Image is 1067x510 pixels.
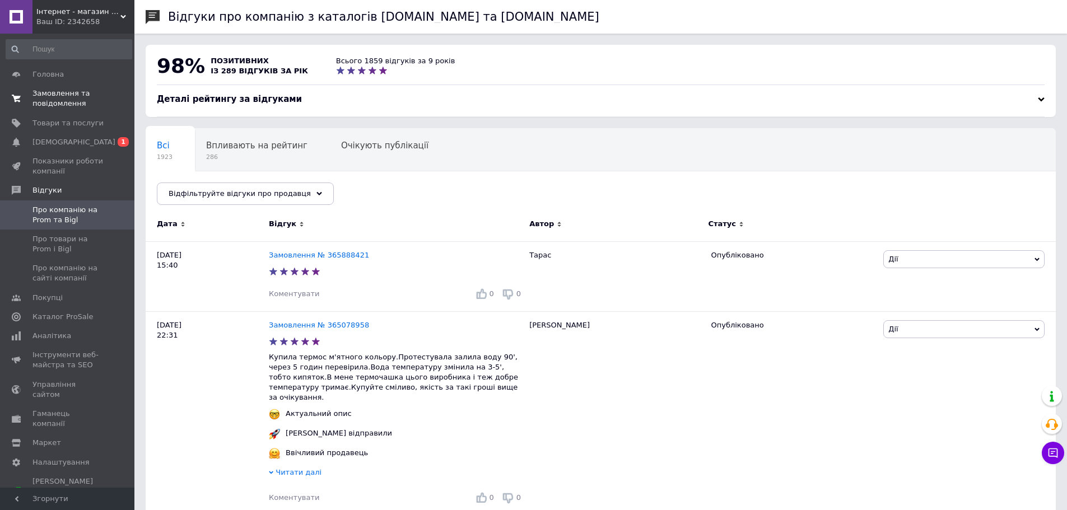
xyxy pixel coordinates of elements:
span: Налаштування [32,457,90,467]
span: Відфільтруйте відгуки про продавця [169,189,311,198]
span: Деталі рейтингу за відгуками [157,94,302,104]
span: Читати далі [276,468,322,476]
span: [DEMOGRAPHIC_DATA] [32,137,115,147]
span: Замовлення та повідомлення [32,88,104,109]
span: Дії [888,325,898,333]
span: Показники роботи компанії [32,156,104,176]
span: Статус [708,219,736,229]
div: [DATE] 15:40 [146,241,269,311]
img: :rocket: [269,428,280,439]
div: Опубліковані без коментаря [146,171,293,214]
span: Опубліковані без комен... [157,183,271,193]
span: Каталог ProSale [32,312,93,322]
span: Впливають на рейтинг [206,141,307,151]
p: Купила термос м'ятного кольору.Протестувала залила воду 90', через 5 годин перевірила.Вода темпер... [269,352,524,403]
span: Коментувати [269,289,319,298]
span: Відгуки [32,185,62,195]
div: Ввічливий продавець [283,448,371,458]
div: Всього 1859 відгуків за 9 років [336,56,455,66]
div: Читати далі [269,467,524,480]
span: Гаманець компанії [32,409,104,429]
span: 0 [516,493,521,502]
div: Опубліковано [711,250,875,260]
span: [PERSON_NAME] та рахунки [32,476,104,507]
input: Пошук [6,39,132,59]
span: 286 [206,153,307,161]
span: 0 [490,493,494,502]
span: Автор [529,219,554,229]
div: Актуальний опис [283,409,355,419]
span: Про компанію на Prom та Bigl [32,205,104,225]
div: Деталі рейтингу за відгуками [157,93,1045,105]
span: Очікують публікації [341,141,428,151]
h1: Відгуки про компанію з каталогів [DOMAIN_NAME] та [DOMAIN_NAME] [168,10,599,24]
div: Коментувати [269,493,319,503]
span: Всі [157,141,170,151]
div: [PERSON_NAME] відправили [283,428,395,438]
div: Опубліковано [711,320,875,330]
span: 1 [118,137,129,147]
span: Управління сайтом [32,380,104,400]
span: Коментувати [269,493,319,502]
a: Замовлення № 365078958 [269,321,369,329]
span: 1923 [157,153,173,161]
span: Аналітика [32,331,71,341]
span: Про компанію на сайті компанії [32,263,104,283]
button: Чат з покупцем [1042,442,1064,464]
div: Тарас [524,241,705,311]
span: Товари та послуги [32,118,104,128]
span: 98% [157,54,205,77]
span: 0 [516,289,521,298]
span: Інтернет - магазин "Super-Price" [36,7,120,17]
span: Маркет [32,438,61,448]
img: :hugging_face: [269,448,280,459]
span: 0 [490,289,494,298]
span: Дата [157,219,178,229]
img: :nerd_face: [269,409,280,420]
span: Дії [888,255,898,263]
span: позитивних [211,57,269,65]
span: Відгук [269,219,296,229]
span: Про товари на Prom і Bigl [32,234,104,254]
span: Покупці [32,293,63,303]
a: Замовлення № 365888421 [269,251,369,259]
span: Головна [32,69,64,79]
div: Коментувати [269,289,319,299]
span: із 289 відгуків за рік [211,67,308,75]
div: Ваш ID: 2342658 [36,17,134,27]
span: Інструменти веб-майстра та SEO [32,350,104,370]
